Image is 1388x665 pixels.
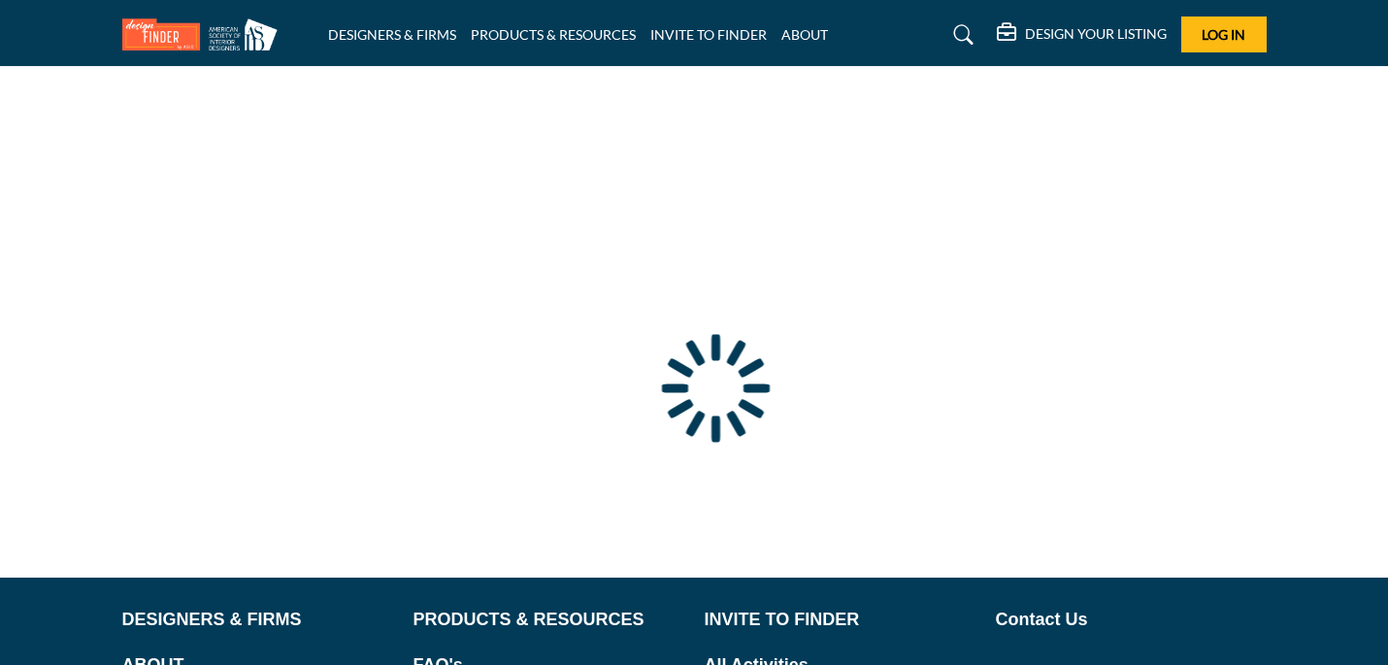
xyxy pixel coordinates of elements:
a: INVITE TO FINDER [705,607,975,633]
span: Log In [1202,26,1245,43]
button: Log In [1181,17,1267,52]
a: PRODUCTS & RESOURCES [471,26,636,43]
a: PRODUCTS & RESOURCES [413,607,684,633]
a: INVITE TO FINDER [650,26,767,43]
a: Search [935,19,986,50]
img: Site Logo [122,18,287,50]
div: DESIGN YOUR LISTING [997,23,1167,47]
h5: DESIGN YOUR LISTING [1025,25,1167,43]
a: DESIGNERS & FIRMS [122,607,393,633]
a: ABOUT [781,26,828,43]
a: DESIGNERS & FIRMS [328,26,456,43]
a: Contact Us [996,607,1267,633]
